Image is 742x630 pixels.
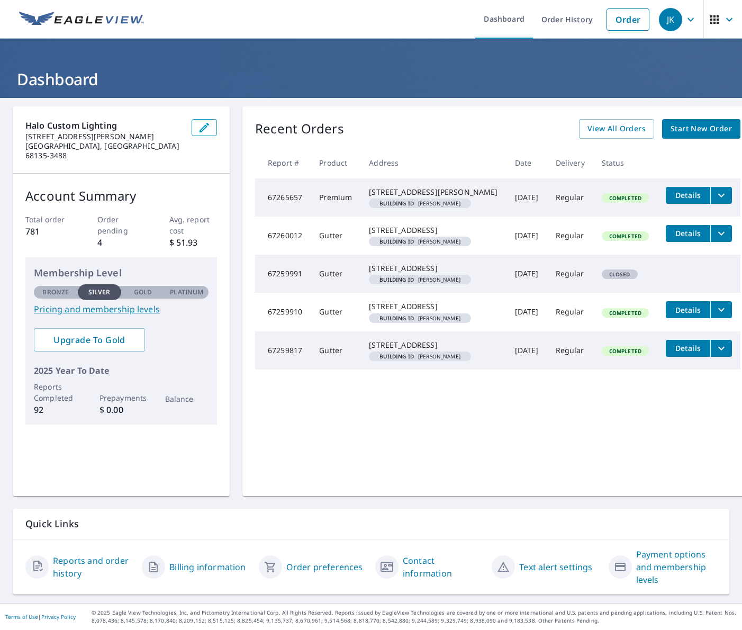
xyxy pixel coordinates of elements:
td: 67259817 [255,331,311,370]
td: 67260012 [255,217,311,255]
p: Silver [88,287,111,297]
p: [STREET_ADDRESS][PERSON_NAME] [25,132,183,141]
p: Halo Custom Lighting [25,119,183,132]
p: Reports Completed [34,381,78,403]
button: detailsBtn-67259817 [666,340,710,357]
td: Regular [547,178,593,217]
p: Prepayments [99,392,143,403]
td: Regular [547,255,593,293]
p: Platinum [170,287,203,297]
a: Pricing and membership levels [34,303,209,316]
p: 92 [34,403,78,416]
a: Billing information [169,561,246,573]
a: Reports and order history [53,554,133,580]
p: Account Summary [25,186,217,205]
span: Closed [603,271,637,278]
a: Payment options and membership levels [636,548,717,586]
p: Order pending [97,214,146,236]
span: [PERSON_NAME] [373,354,467,359]
button: detailsBtn-67259910 [666,301,710,318]
td: Regular [547,331,593,370]
td: [DATE] [506,293,547,331]
span: Details [672,228,704,238]
img: EV Logo [19,12,144,28]
th: Delivery [547,147,593,178]
p: Total order [25,214,74,225]
div: [STREET_ADDRESS] [369,301,497,312]
div: [STREET_ADDRESS] [369,340,497,350]
button: filesDropdownBtn-67259817 [710,340,732,357]
span: View All Orders [587,122,646,136]
span: Upgrade To Gold [42,334,137,346]
p: $ 0.00 [99,403,143,416]
span: Completed [603,309,648,317]
a: Text alert settings [519,561,592,573]
p: Balance [165,393,209,404]
td: [DATE] [506,255,547,293]
button: detailsBtn-67265657 [666,187,710,204]
p: Avg. report cost [169,214,218,236]
em: Building ID [379,354,414,359]
div: JK [659,8,682,31]
span: [PERSON_NAME] [373,277,467,282]
p: © 2025 Eagle View Technologies, Inc. and Pictometry International Corp. All Rights Reserved. Repo... [92,609,737,625]
td: Regular [547,217,593,255]
a: Order [607,8,649,31]
span: Start New Order [671,122,732,136]
span: [PERSON_NAME] [373,239,467,244]
p: 2025 Year To Date [34,364,209,377]
p: 781 [25,225,74,238]
a: Upgrade To Gold [34,328,145,352]
button: filesDropdownBtn-67259910 [710,301,732,318]
div: [STREET_ADDRESS][PERSON_NAME] [369,187,497,197]
a: Start New Order [662,119,740,139]
td: [DATE] [506,178,547,217]
h1: Dashboard [13,68,729,90]
p: 4 [97,236,146,249]
td: Gutter [311,217,360,255]
th: Status [593,147,657,178]
td: Regular [547,293,593,331]
a: Order preferences [286,561,363,573]
td: Gutter [311,293,360,331]
th: Report # [255,147,311,178]
span: Details [672,343,704,353]
p: Bronze [42,287,69,297]
button: filesDropdownBtn-67265657 [710,187,732,204]
button: detailsBtn-67260012 [666,225,710,242]
span: Details [672,190,704,200]
span: Completed [603,347,648,355]
th: Product [311,147,360,178]
p: | [5,614,76,620]
div: [STREET_ADDRESS] [369,225,497,236]
td: 67265657 [255,178,311,217]
th: Date [506,147,547,178]
td: 67259991 [255,255,311,293]
p: Gold [134,287,152,297]
td: Premium [311,178,360,217]
span: [PERSON_NAME] [373,316,467,321]
td: 67259910 [255,293,311,331]
span: [PERSON_NAME] [373,201,467,206]
td: Gutter [311,255,360,293]
th: Address [360,147,506,178]
em: Building ID [379,316,414,321]
span: Completed [603,194,648,202]
p: Membership Level [34,266,209,280]
a: Terms of Use [5,613,38,620]
em: Building ID [379,277,414,282]
p: $ 51.93 [169,236,218,249]
em: Building ID [379,201,414,206]
span: Details [672,305,704,315]
td: [DATE] [506,331,547,370]
p: [GEOGRAPHIC_DATA], [GEOGRAPHIC_DATA] 68135-3488 [25,141,183,160]
p: Recent Orders [255,119,344,139]
td: Gutter [311,331,360,370]
div: [STREET_ADDRESS] [369,263,497,274]
a: View All Orders [579,119,654,139]
a: Privacy Policy [41,613,76,620]
button: filesDropdownBtn-67260012 [710,225,732,242]
span: Completed [603,232,648,240]
a: Contact information [403,554,483,580]
p: Quick Links [25,517,717,530]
